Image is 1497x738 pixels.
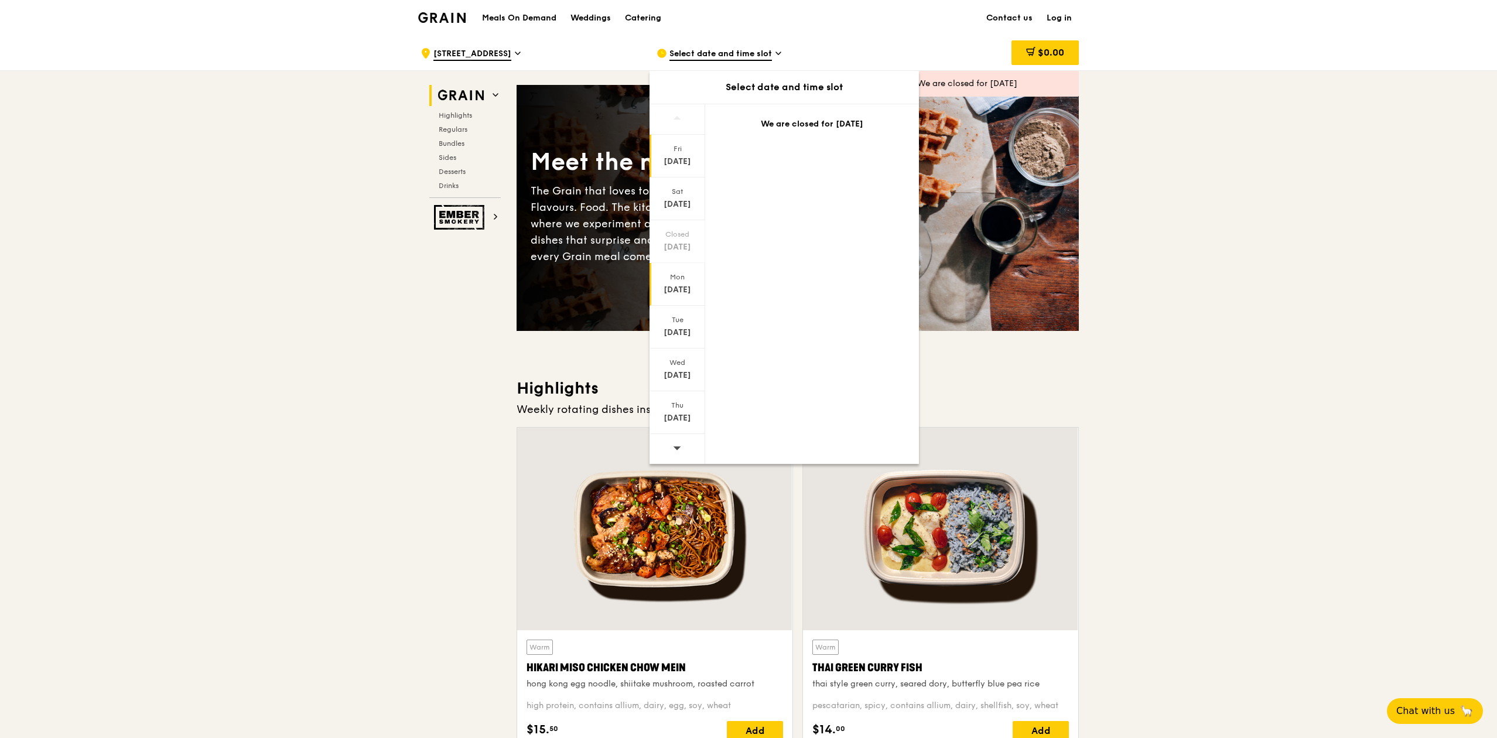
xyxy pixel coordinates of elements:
[434,205,488,230] img: Ember Smokery web logo
[812,660,1069,676] div: Thai Green Curry Fish
[1387,698,1483,724] button: Chat with us🦙
[527,640,553,655] div: Warm
[651,327,703,339] div: [DATE]
[651,412,703,424] div: [DATE]
[549,724,558,733] span: 50
[651,144,703,153] div: Fri
[570,1,611,36] div: Weddings
[439,139,464,148] span: Bundles
[439,182,459,190] span: Drinks
[812,678,1069,690] div: thai style green curry, seared dory, butterfly blue pea rice
[1460,704,1474,718] span: 🦙
[651,199,703,210] div: [DATE]
[625,1,661,36] div: Catering
[531,146,798,178] div: Meet the new Grain
[527,660,783,676] div: Hikari Miso Chicken Chow Mein
[527,700,783,712] div: high protein, contains allium, dairy, egg, soy, wheat
[651,156,703,168] div: [DATE]
[439,125,467,134] span: Regulars
[434,85,488,106] img: Grain web logo
[812,640,839,655] div: Warm
[651,315,703,324] div: Tue
[1038,47,1064,58] span: $0.00
[651,272,703,282] div: Mon
[517,378,1079,399] h3: Highlights
[650,80,919,94] div: Select date and time slot
[618,1,668,36] a: Catering
[563,1,618,36] a: Weddings
[651,401,703,410] div: Thu
[439,168,466,176] span: Desserts
[812,700,1069,712] div: pescatarian, spicy, contains allium, dairy, shellfish, soy, wheat
[651,241,703,253] div: [DATE]
[531,183,798,265] div: The Grain that loves to play. With ingredients. Flavours. Food. The kitchen is our happy place, w...
[669,48,772,61] span: Select date and time slot
[651,284,703,296] div: [DATE]
[979,1,1040,36] a: Contact us
[651,370,703,381] div: [DATE]
[917,78,1069,90] div: We are closed for [DATE]
[651,187,703,196] div: Sat
[439,111,472,119] span: Highlights
[517,401,1079,418] div: Weekly rotating dishes inspired by flavours from around the world.
[482,12,556,24] h1: Meals On Demand
[651,230,703,239] div: Closed
[433,48,511,61] span: [STREET_ADDRESS]
[439,153,456,162] span: Sides
[527,678,783,690] div: hong kong egg noodle, shiitake mushroom, roasted carrot
[1040,1,1079,36] a: Log in
[719,118,905,130] div: We are closed for [DATE]
[418,12,466,23] img: Grain
[1396,704,1455,718] span: Chat with us
[651,358,703,367] div: Wed
[836,724,845,733] span: 00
